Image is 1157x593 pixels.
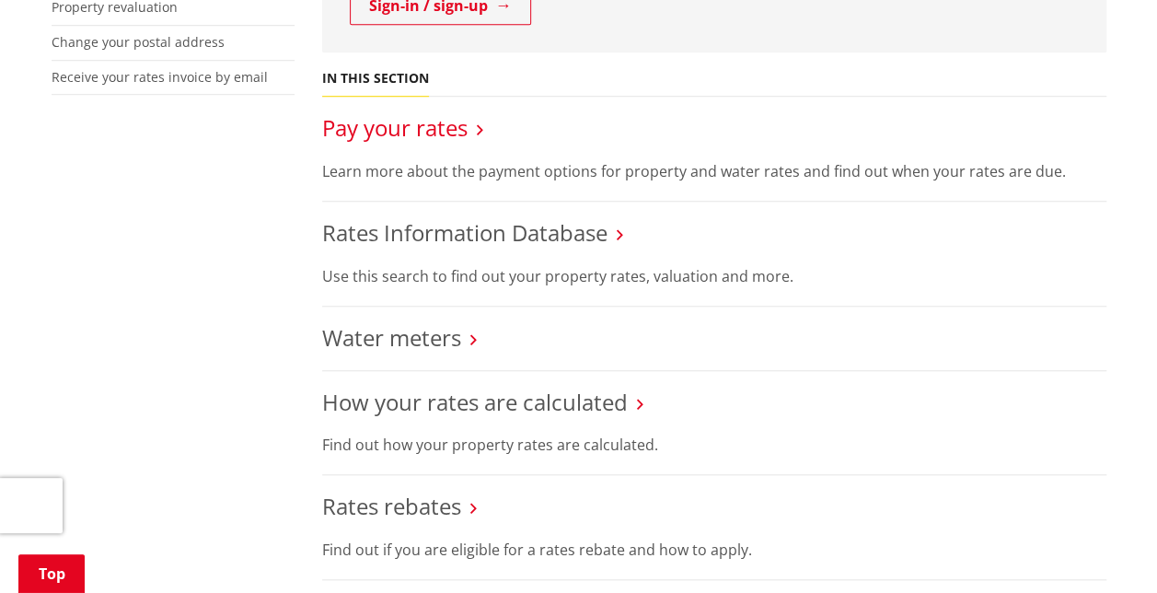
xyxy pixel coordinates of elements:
[322,71,429,87] h5: In this section
[1072,516,1139,582] iframe: Messenger Launcher
[322,539,1106,561] p: Find out if you are eligible for a rates rebate and how to apply.
[322,387,628,417] a: How your rates are calculated
[322,112,468,143] a: Pay your rates
[322,434,1106,456] p: Find out how your property rates are calculated.
[322,217,607,248] a: Rates Information Database
[52,33,225,51] a: Change your postal address
[52,68,268,86] a: Receive your rates invoice by email
[322,491,461,521] a: Rates rebates
[322,160,1106,182] p: Learn more about the payment options for property and water rates and find out when your rates ar...
[322,265,1106,287] p: Use this search to find out your property rates, valuation and more.
[18,554,85,593] a: Top
[322,322,461,353] a: Water meters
